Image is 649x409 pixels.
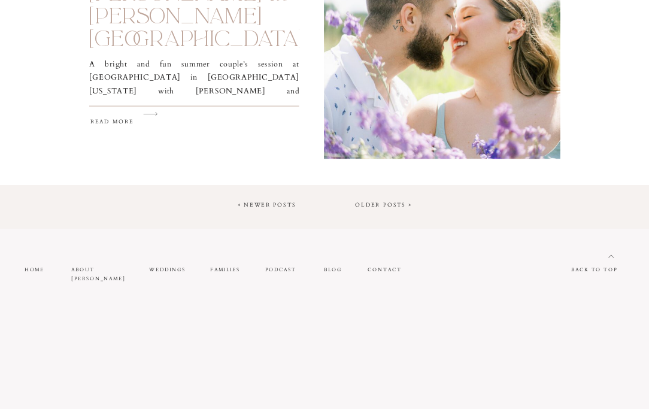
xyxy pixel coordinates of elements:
[553,265,617,274] a: back to top
[25,265,47,274] a: home
[89,57,299,111] p: A bright and fun summer couple’s session at [GEOGRAPHIC_DATA] in [GEOGRAPHIC_DATA][US_STATE] with...
[149,265,186,274] a: weddings
[71,265,125,274] a: about [PERSON_NAME]
[324,265,344,274] a: blog
[355,201,412,209] a: Older Posts >
[210,265,241,274] a: families
[90,117,159,132] a: read more
[368,265,403,274] a: contact
[265,265,301,274] a: PODCAST
[238,201,296,209] a: < Newer Posts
